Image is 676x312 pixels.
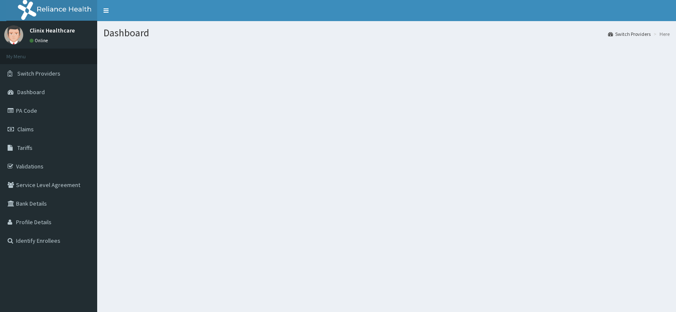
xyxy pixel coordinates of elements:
[17,144,33,152] span: Tariffs
[104,27,670,38] h1: Dashboard
[17,70,60,77] span: Switch Providers
[608,30,651,38] a: Switch Providers
[17,125,34,133] span: Claims
[30,38,50,43] a: Online
[651,30,670,38] li: Here
[4,25,23,44] img: User Image
[17,88,45,96] span: Dashboard
[30,27,75,33] p: Clinix Healthcare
